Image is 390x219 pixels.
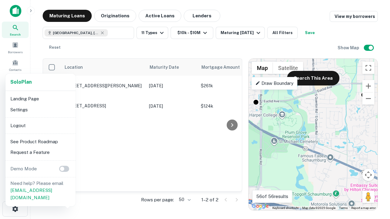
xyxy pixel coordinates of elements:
[8,93,73,104] li: Landing Page
[10,79,32,85] strong: Solo Plan
[8,165,39,172] p: Demo Mode
[360,170,390,200] iframe: Chat Widget
[8,147,73,158] li: Request a Feature
[8,104,73,115] li: Settings
[10,78,32,86] a: SoloPlan
[8,136,73,147] li: See Product Roadmap
[10,188,52,200] a: [EMAIL_ADDRESS][DOMAIN_NAME]
[8,120,73,131] li: Logout
[10,180,71,201] p: Need help? Please email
